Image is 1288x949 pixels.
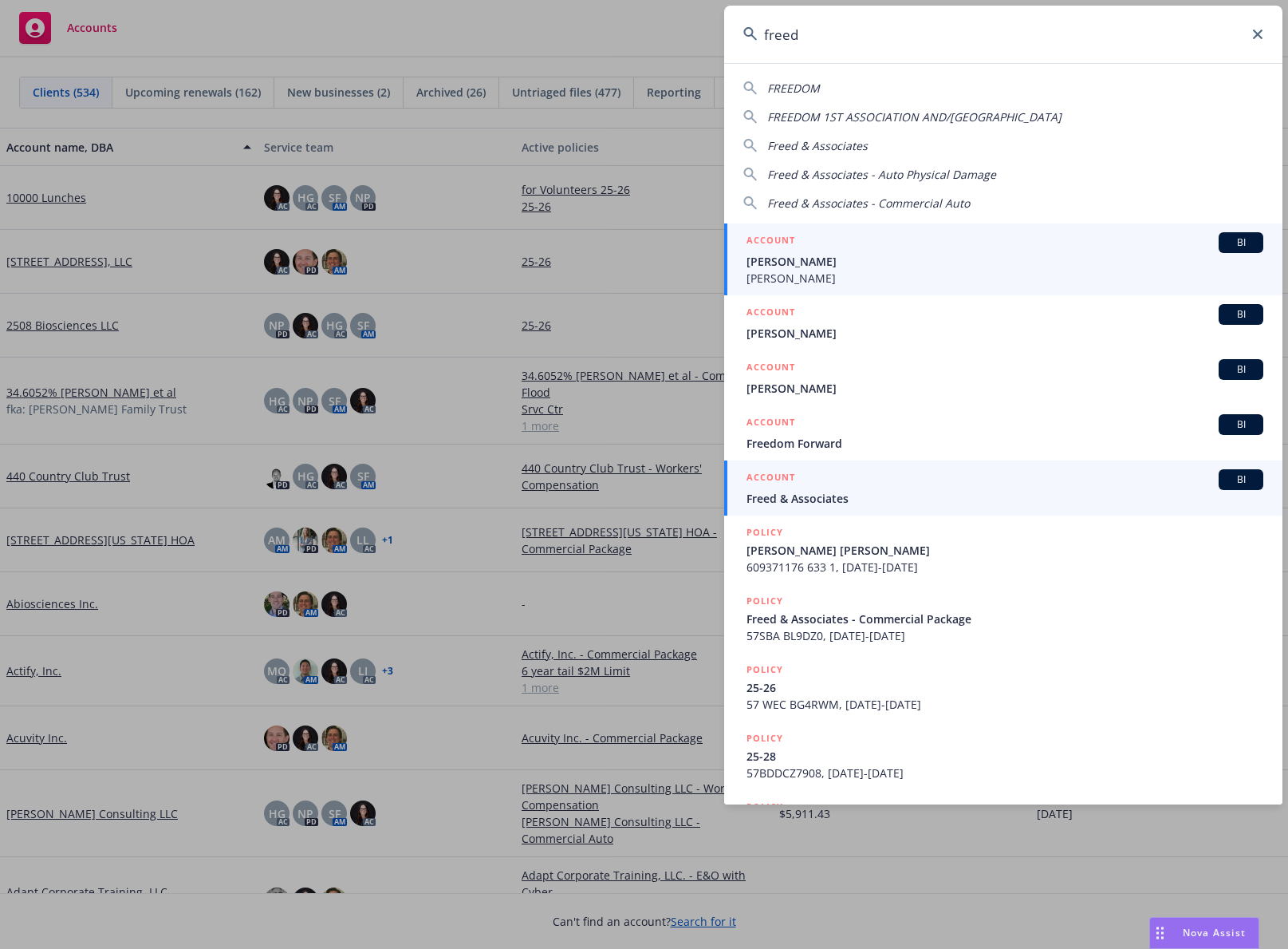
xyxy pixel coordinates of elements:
h5: POLICY [746,730,783,746]
h5: ACCOUNT [746,414,795,433]
a: POLICY[PERSON_NAME] [PERSON_NAME]609371176 633 1, [DATE]-[DATE] [724,516,1282,584]
a: POLICY25-2857BDDCZ7908, [DATE]-[DATE] [724,722,1282,790]
span: Freed & Associates [767,138,868,153]
span: 25-26 [746,679,1263,696]
a: ACCOUNTBIFreedom Forward [724,405,1282,461]
span: BI [1225,307,1257,322]
h5: POLICY [746,524,783,540]
span: Freed & Associates - Commercial Package [746,611,1263,627]
span: Freed & Associates - Auto Physical Damage [767,167,996,182]
span: BI [1225,473,1257,487]
a: POLICY25-2657 WEC BG4RWM, [DATE]-[DATE] [724,653,1282,722]
a: POLICY [724,790,1282,859]
span: 57 WEC BG4RWM, [DATE]-[DATE] [746,696,1263,713]
button: Nova Assist [1149,917,1259,949]
span: [PERSON_NAME] [PERSON_NAME] [746,542,1263,559]
h5: ACCOUNT [746,232,795,251]
span: BI [1225,362,1257,377]
span: [PERSON_NAME] [746,380,1263,397]
h5: POLICY [746,799,783,815]
span: [PERSON_NAME] [746,270,1263,287]
span: 57SBA BL9DZ0, [DATE]-[DATE] [746,627,1263,644]
a: ACCOUNTBI[PERSON_NAME][PERSON_NAME] [724,223,1282,295]
span: 609371176 633 1, [DATE]-[DATE] [746,559,1263,575]
h5: POLICY [746,662,783,678]
span: [PERSON_NAME] [746,253,1263,270]
a: ACCOUNTBI[PERSON_NAME] [724,350,1282,405]
span: FREEDOM [767,81,820,96]
h5: ACCOUNT [746,359,795,378]
span: Freed & Associates - Commercial Auto [767,196,970,211]
span: [PERSON_NAME] [746,325,1263,342]
a: POLICYFreed & Associates - Commercial Package57SBA BL9DZ0, [DATE]-[DATE] [724,584,1282,653]
span: Freed & Associates [746,490,1263,507]
input: Search... [724,6,1282,63]
span: BI [1225,417,1257,432]
h5: POLICY [746,593,783,609]
span: BI [1225,235,1257,250]
h5: ACCOUNT [746,469,795,488]
a: ACCOUNTBI[PERSON_NAME] [724,295,1282,350]
span: 25-28 [746,748,1263,765]
span: Freedom Forward [746,435,1263,452]
div: Drag to move [1150,918,1170,948]
a: ACCOUNTBIFreed & Associates [724,461,1282,516]
span: FREEDOM 1ST ASSOCIATION AND/[GEOGRAPHIC_DATA] [767,109,1062,125]
h5: ACCOUNT [746,304,795,323]
span: Nova Assist [1183,926,1246,939]
span: 57BDDCZ7908, [DATE]-[DATE] [746,765,1263,781]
